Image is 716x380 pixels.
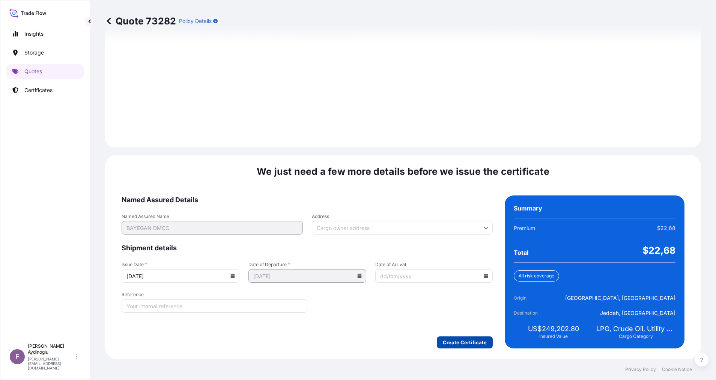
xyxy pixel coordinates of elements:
span: Cargo Category [619,333,653,339]
p: Policy Details [179,17,212,25]
span: Address [312,213,493,220]
span: Jeddah, [GEOGRAPHIC_DATA] [600,309,675,317]
span: Date of Departure [248,262,366,268]
span: Issue Date [122,262,239,268]
div: All risk coverage [514,270,559,282]
span: $22,68 [642,244,675,256]
p: Insights [24,30,44,38]
input: dd/mm/yyyy [248,269,366,283]
span: Total [514,249,528,256]
span: Date of Arrival [375,262,493,268]
span: Named Assured Details [122,195,493,204]
input: Cargo owner address [312,221,493,235]
p: Create Certificate [443,339,487,346]
p: [PERSON_NAME] Aydinoglu [28,343,74,355]
p: Quote 73282 [105,15,176,27]
span: US$249,202.80 [528,324,579,333]
p: Quotes [24,68,42,75]
a: Cookie Notice [662,366,692,372]
a: Quotes [6,64,84,79]
p: [PERSON_NAME][EMAIL_ADDRESS][DOMAIN_NAME] [28,357,74,370]
a: Certificates [6,83,84,98]
span: Origin [514,294,556,302]
span: Destination [514,309,556,317]
button: Create Certificate [437,336,493,348]
span: Insured Value [539,333,568,339]
a: Privacy Policy [625,366,656,372]
input: dd/mm/yyyy [375,269,493,283]
a: Storage [6,45,84,60]
span: Summary [514,204,542,212]
span: [GEOGRAPHIC_DATA], [GEOGRAPHIC_DATA] [565,294,675,302]
input: Your internal reference [122,299,307,313]
a: Insights [6,26,84,41]
span: F [15,353,20,360]
span: Named Assured Name [122,213,303,220]
p: Storage [24,49,44,56]
span: LPG, Crude Oil, Utility Fuel, Mid Distillates and Specialities, Fertilisers [596,324,675,333]
span: $22,68 [657,224,675,232]
p: Certificates [24,86,53,94]
input: dd/mm/yyyy [122,269,239,283]
span: Reference [122,292,307,298]
span: Shipment details [122,244,493,253]
span: We just need a few more details before we issue the certificate [257,165,549,177]
span: Premium [514,224,535,232]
